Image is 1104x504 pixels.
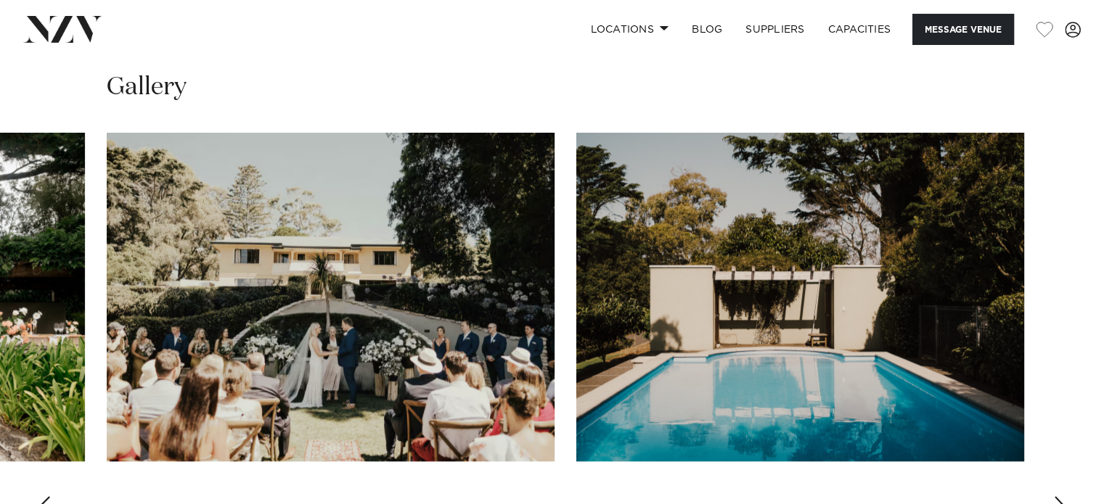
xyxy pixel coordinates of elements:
[817,14,903,45] a: Capacities
[23,16,102,42] img: nzv-logo.png
[734,14,816,45] a: SUPPLIERS
[578,14,680,45] a: Locations
[576,133,1024,461] swiper-slide: 17 / 17
[107,133,555,461] swiper-slide: 16 / 17
[680,14,734,45] a: BLOG
[107,71,187,104] h2: Gallery
[912,14,1014,45] button: Message Venue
